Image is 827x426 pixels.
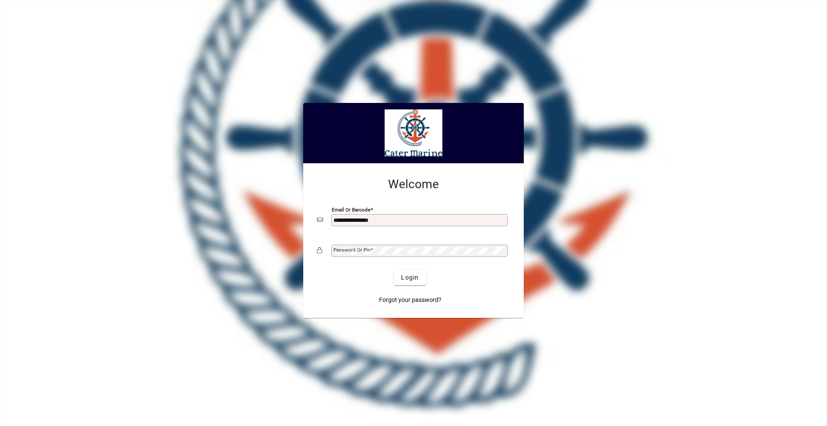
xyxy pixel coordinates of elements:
span: Login [401,273,419,282]
h2: Welcome [317,177,510,192]
mat-label: Password or Pin [333,247,370,253]
button: Login [394,270,426,285]
span: Forgot your password? [379,295,441,305]
a: Forgot your password? [376,292,445,308]
mat-label: Email or Barcode [332,207,370,213]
